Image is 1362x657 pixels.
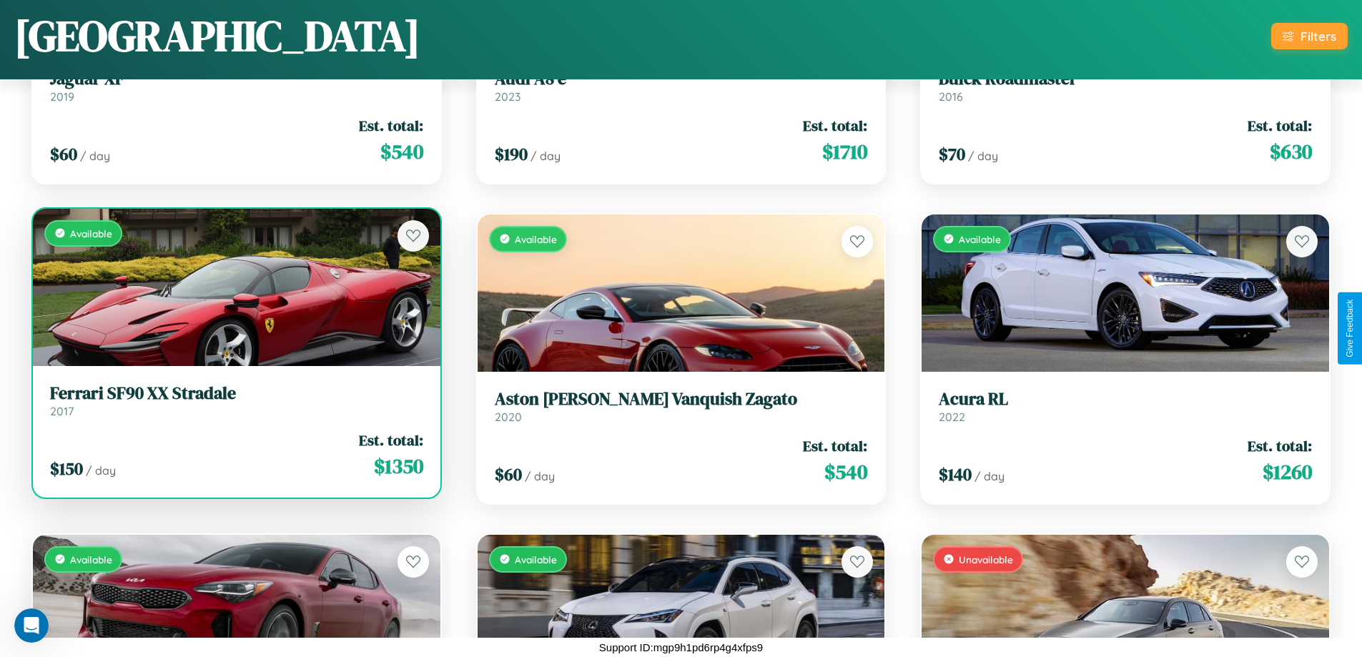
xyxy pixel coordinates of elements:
[974,469,1005,483] span: / day
[70,227,112,239] span: Available
[939,410,965,424] span: 2022
[14,6,420,65] h1: [GEOGRAPHIC_DATA]
[70,553,112,565] span: Available
[50,142,77,166] span: $ 60
[515,233,557,245] span: Available
[939,142,965,166] span: $ 70
[803,115,867,136] span: Est. total:
[495,389,868,424] a: Aston [PERSON_NAME] Vanquish Zagato2020
[968,149,998,163] span: / day
[359,430,423,450] span: Est. total:
[495,389,868,410] h3: Aston [PERSON_NAME] Vanquish Zagato
[50,383,423,404] h3: Ferrari SF90 XX Stradale
[14,608,49,643] iframe: Intercom live chat
[50,383,423,418] a: Ferrari SF90 XX Stradale2017
[939,69,1312,104] a: Buick Roadmaster2016
[822,137,867,166] span: $ 1710
[525,469,555,483] span: / day
[939,389,1312,424] a: Acura RL2022
[359,115,423,136] span: Est. total:
[939,389,1312,410] h3: Acura RL
[380,137,423,166] span: $ 540
[515,553,557,565] span: Available
[495,410,522,424] span: 2020
[495,69,868,104] a: Audi A8 e2023
[1270,137,1312,166] span: $ 630
[531,149,561,163] span: / day
[495,142,528,166] span: $ 190
[495,463,522,486] span: $ 60
[939,69,1312,89] h3: Buick Roadmaster
[50,457,83,480] span: $ 150
[50,69,423,104] a: Jaguar XF2019
[50,69,423,89] h3: Jaguar XF
[939,89,963,104] span: 2016
[1263,458,1312,486] span: $ 1260
[803,435,867,456] span: Est. total:
[959,553,1013,565] span: Unavailable
[86,463,116,478] span: / day
[599,638,763,657] p: Support ID: mgp9h1pd6rp4g4xfps9
[1271,23,1348,49] button: Filters
[1248,115,1312,136] span: Est. total:
[80,149,110,163] span: / day
[939,463,972,486] span: $ 140
[1248,435,1312,456] span: Est. total:
[374,452,423,480] span: $ 1350
[1345,300,1355,357] div: Give Feedback
[495,69,868,89] h3: Audi A8 e
[50,404,74,418] span: 2017
[50,89,74,104] span: 2019
[959,233,1001,245] span: Available
[1301,29,1336,44] div: Filters
[495,89,520,104] span: 2023
[824,458,867,486] span: $ 540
